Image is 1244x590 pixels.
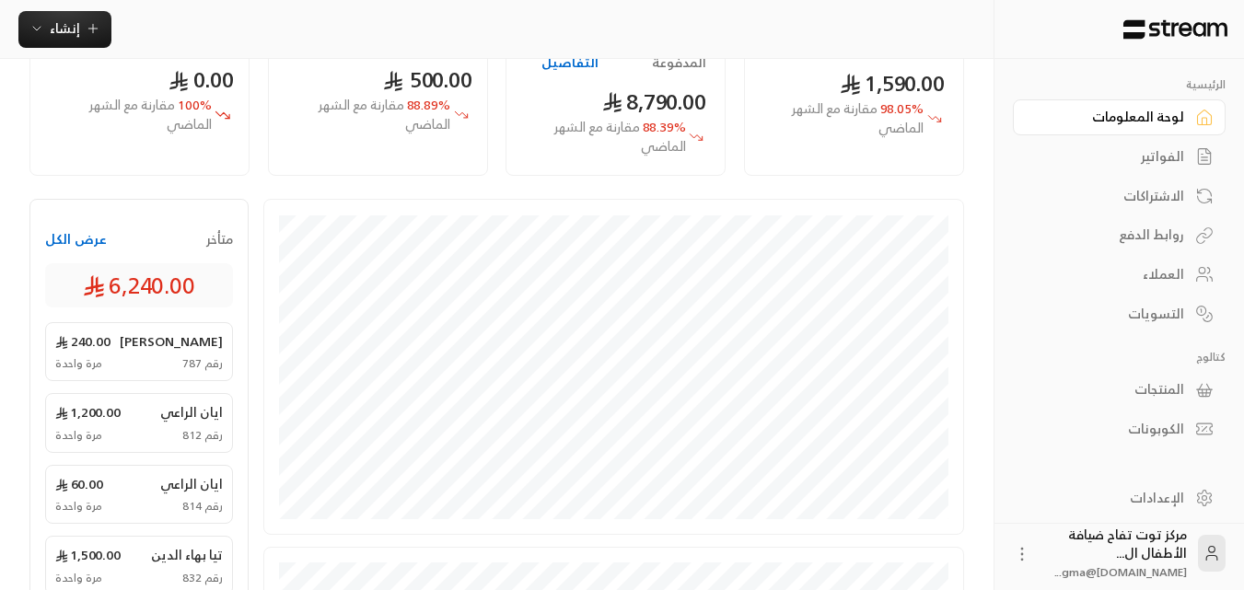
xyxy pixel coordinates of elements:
[45,96,212,134] span: 100 %
[182,428,223,443] span: رقم 812
[169,61,234,98] span: 0.00
[284,96,450,134] span: 88.89 %
[55,546,121,564] span: 1,500.00
[615,35,707,72] h2: المبالغ المدفوعة
[151,546,223,564] span: تيا بهاء الدين
[55,403,121,422] span: 1,200.00
[55,428,102,443] span: مرة واحدة
[1055,562,1187,582] span: [DOMAIN_NAME]@gma...
[1013,257,1226,293] a: العملاء
[55,571,102,585] span: مرة واحدة
[182,499,223,514] span: رقم 814
[120,332,223,351] span: [PERSON_NAME]
[55,499,102,514] span: مرة واحدة
[182,571,223,585] span: رقم 832
[554,115,686,157] span: مقارنة مع الشهر الماضي
[319,93,450,135] span: مقارنة مع الشهر الماضي
[525,35,615,72] button: عرض التفاصيل
[1036,108,1184,126] div: لوحة المعلومات
[1013,350,1226,364] p: كتالوج
[18,11,111,48] button: إنشاء
[1013,139,1226,175] a: الفواتير
[763,99,924,138] span: 98.05 %
[525,118,686,156] span: 88.39 %
[1042,526,1187,581] div: مركز توت تفاح ضيافة الأطفال ال...
[1013,77,1226,92] p: الرئيسية
[1036,305,1184,323] div: التسويات
[1013,178,1226,214] a: الاشتراكات
[45,230,107,249] button: عرض الكل
[160,403,223,422] span: ايان الراعي
[182,356,223,371] span: رقم 787
[83,271,195,300] span: 6,240.00
[1036,489,1184,507] div: الإعدادات
[89,93,212,135] span: مقارنة مع الشهر الماضي
[1013,372,1226,408] a: المنتجات
[1036,226,1184,244] div: روابط الدفع
[1122,19,1229,40] img: Logo
[1036,187,1184,205] div: الاشتراكات
[55,356,102,371] span: مرة واحدة
[1013,480,1226,515] a: الإعدادات
[1013,411,1226,447] a: الكوبونات
[1013,295,1226,331] a: التسويات
[1013,99,1226,135] a: لوحة المعلومات
[1036,380,1184,399] div: المنتجات
[1036,420,1184,438] div: الكوبونات
[383,61,472,98] span: 500.00
[50,17,80,40] span: إنشاء
[55,332,110,351] span: 240.00
[840,64,945,102] span: 1,590.00
[160,475,223,493] span: ايان الراعي
[206,230,233,249] span: متأخر
[792,97,924,139] span: مقارنة مع الشهر الماضي
[1036,265,1184,283] div: العملاء
[55,475,103,493] span: 60.00
[1036,147,1184,166] div: الفواتير
[602,83,707,121] span: 8,790.00
[1013,217,1226,253] a: روابط الدفع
